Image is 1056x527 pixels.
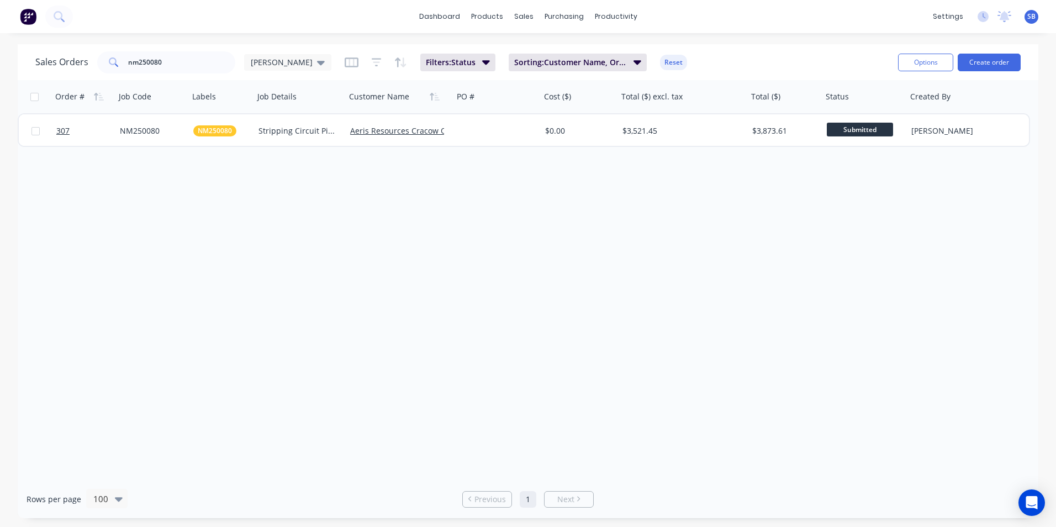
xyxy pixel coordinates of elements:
[827,123,893,136] span: Submitted
[509,54,647,71] button: Sorting:Customer Name, Order #
[545,494,593,505] a: Next page
[458,491,598,508] ul: Pagination
[420,54,495,71] button: Filters:Status
[621,91,683,102] div: Total ($) excl. tax
[514,57,627,68] span: Sorting: Customer Name, Order #
[545,125,610,136] div: $0.00
[414,8,466,25] a: dashboard
[466,8,509,25] div: products
[958,54,1021,71] button: Create order
[119,91,151,102] div: Job Code
[426,57,476,68] span: Filters: Status
[509,8,539,25] div: sales
[198,125,232,136] span: NM250080
[927,8,969,25] div: settings
[120,125,181,136] div: NM250080
[910,91,951,102] div: Created By
[35,57,88,67] h1: Sales Orders
[27,494,81,505] span: Rows per page
[751,91,780,102] div: Total ($)
[193,125,236,136] button: NM250080
[20,8,36,25] img: Factory
[544,91,571,102] div: Cost ($)
[128,51,236,73] input: Search...
[557,494,574,505] span: Next
[752,125,815,136] div: $3,873.61
[258,125,337,136] div: Stripping Circuit Pipe Installation
[622,125,737,136] div: $3,521.45
[1027,12,1036,22] span: SB
[520,491,536,508] a: Page 1 is your current page
[56,125,70,136] span: 307
[660,55,687,70] button: Reset
[826,91,849,102] div: Status
[349,91,409,102] div: Customer Name
[251,56,313,68] span: [PERSON_NAME]
[56,114,120,147] a: 307
[457,91,474,102] div: PO #
[1018,489,1045,516] div: Open Intercom Messenger
[55,91,85,102] div: Order #
[350,125,482,136] a: Aeris Resources Cracow Operations
[474,494,506,505] span: Previous
[539,8,589,25] div: purchasing
[463,494,511,505] a: Previous page
[257,91,297,102] div: Job Details
[589,8,643,25] div: productivity
[192,91,216,102] div: Labels
[911,125,979,136] div: [PERSON_NAME]
[898,54,953,71] button: Options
